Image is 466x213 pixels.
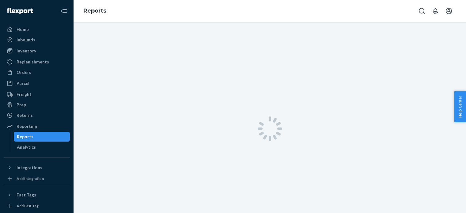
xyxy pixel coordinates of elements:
div: Reports [17,134,33,140]
div: Analytics [17,144,36,150]
div: Orders [17,69,31,75]
div: Add Fast Tag [17,203,39,208]
div: Replenishments [17,59,49,65]
a: Analytics [14,142,70,152]
button: Fast Tags [4,190,70,200]
a: Home [4,25,70,34]
a: Add Integration [4,175,70,182]
div: Freight [17,91,32,97]
ol: breadcrumbs [78,2,111,20]
button: Open Search Box [416,5,428,17]
button: Open account menu [443,5,455,17]
a: Add Fast Tag [4,202,70,210]
div: Inbounds [17,37,35,43]
div: Add Integration [17,176,44,181]
div: Returns [17,112,33,118]
div: Reporting [17,123,37,129]
button: Integrations [4,163,70,173]
a: Reports [83,7,106,14]
div: Prep [17,102,26,108]
a: Freight [4,89,70,99]
a: Inventory [4,46,70,56]
a: Prep [4,100,70,110]
div: Home [17,26,29,32]
a: Parcel [4,78,70,88]
div: Parcel [17,80,29,86]
button: Open notifications [429,5,441,17]
a: Returns [4,110,70,120]
button: Help Center [454,91,466,122]
div: Integrations [17,165,42,171]
a: Reporting [4,121,70,131]
a: Orders [4,67,70,77]
img: Flexport logo [7,8,33,14]
div: Fast Tags [17,192,36,198]
a: Replenishments [4,57,70,67]
a: Reports [14,132,70,142]
button: Close Navigation [58,5,70,17]
div: Inventory [17,48,36,54]
a: Inbounds [4,35,70,45]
